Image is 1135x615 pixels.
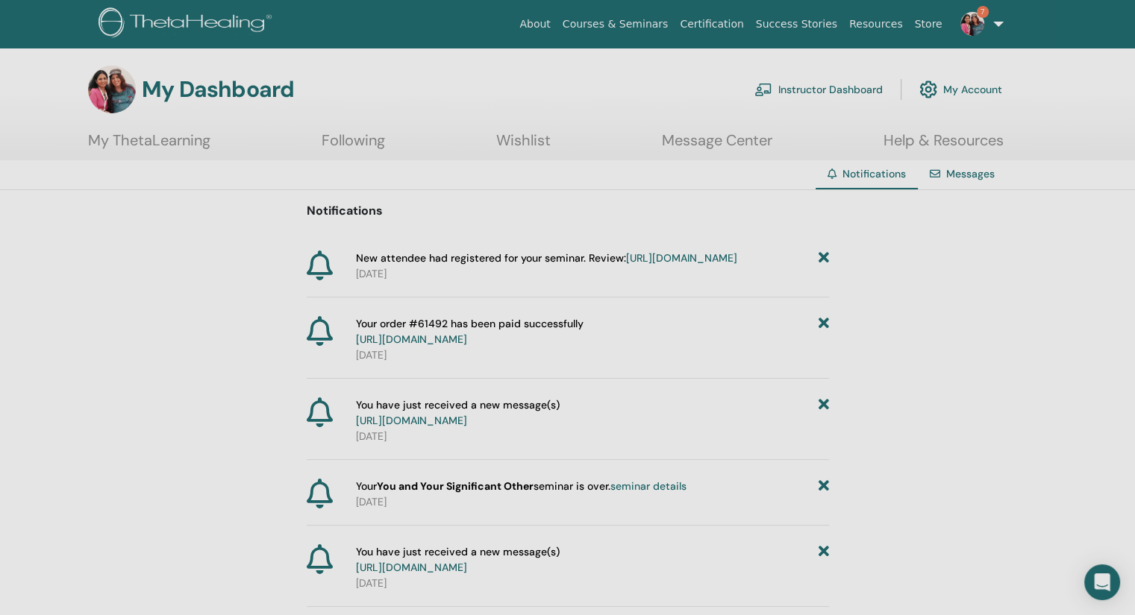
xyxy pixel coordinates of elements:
[919,73,1002,106] a: My Account
[842,167,906,180] span: Notifications
[754,83,772,96] img: chalkboard-teacher.svg
[610,479,687,493] a: seminar details
[356,494,829,510] p: [DATE]
[557,10,675,38] a: Courses & Seminars
[88,131,210,160] a: My ThetaLearning
[377,479,534,493] strong: You and Your Significant Other
[307,202,829,220] p: Notifications
[356,250,737,266] span: New attendee had registered for your seminar. Review:
[960,12,984,36] img: default.jpg
[99,7,277,41] img: logo.png
[356,316,584,347] span: Your order #61492 has been paid successfully
[909,10,948,38] a: Store
[356,397,560,429] span: You have just received a new message(s)
[754,73,883,106] a: Instructor Dashboard
[356,429,829,444] p: [DATE]
[356,332,467,346] a: [URL][DOMAIN_NAME]
[322,131,385,160] a: Following
[356,414,467,427] a: [URL][DOMAIN_NAME]
[884,131,1004,160] a: Help & Resources
[513,10,556,38] a: About
[356,266,829,282] p: [DATE]
[142,76,294,103] h3: My Dashboard
[356,347,829,363] p: [DATE]
[662,131,772,160] a: Message Center
[750,10,843,38] a: Success Stories
[1084,564,1120,600] div: Open Intercom Messenger
[946,167,995,180] a: Messages
[356,479,687,494] span: Your seminar is over.
[977,6,989,18] span: 7
[843,10,909,38] a: Resources
[674,10,749,38] a: Certification
[919,77,937,102] img: cog.svg
[356,575,829,591] p: [DATE]
[356,561,467,574] a: [URL][DOMAIN_NAME]
[356,544,560,575] span: You have just received a new message(s)
[626,251,737,265] a: [URL][DOMAIN_NAME]
[88,66,136,113] img: default.jpg
[496,131,551,160] a: Wishlist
